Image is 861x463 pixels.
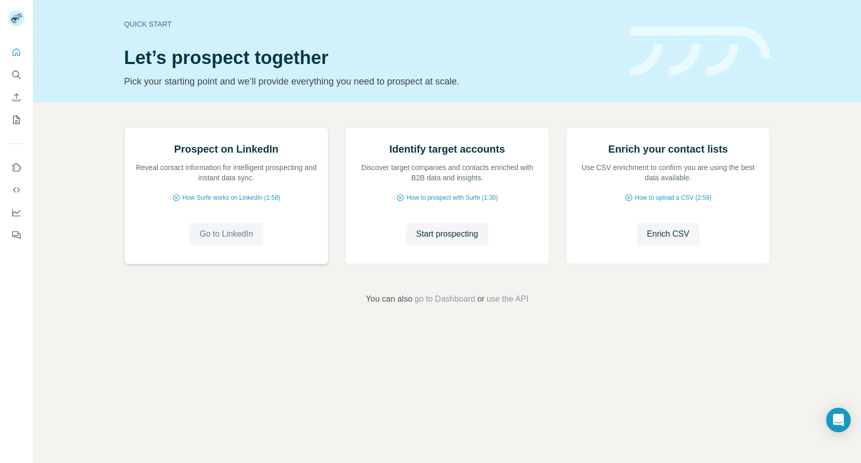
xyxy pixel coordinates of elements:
h1: Let’s prospect together [124,48,618,68]
span: How to prospect with Surfe (1:30) [406,193,498,202]
button: go to Dashboard [415,293,475,305]
img: banner [630,27,770,76]
p: Discover target companies and contacts enriched with B2B data and insights. [356,162,539,183]
button: Feedback [8,226,25,244]
h2: Enrich your contact lists [608,142,728,156]
span: How Surfe works on LinkedIn (1:58) [182,193,280,202]
span: or [477,293,484,305]
button: Quick start [8,43,25,61]
span: Enrich CSV [647,228,689,240]
button: Dashboard [8,203,25,222]
p: Reveal contact information for intelligent prospecting and instant data sync. [135,162,318,183]
button: Search [8,66,25,84]
h2: Prospect on LinkedIn [174,142,278,156]
p: Pick your starting point and we’ll provide everything you need to prospect at scale. [124,74,618,89]
div: Open Intercom Messenger [826,408,851,432]
button: My lists [8,111,25,129]
button: Start prospecting [406,223,488,245]
h2: Identify target accounts [389,142,505,156]
button: Use Surfe on LinkedIn [8,158,25,177]
button: use the API [486,293,528,305]
button: Go to LinkedIn [189,223,263,245]
button: Use Surfe API [8,181,25,199]
span: How to upload a CSV (2:59) [635,193,711,202]
div: Quick start [124,19,618,29]
span: Go to LinkedIn [199,228,253,240]
span: Start prospecting [416,228,478,240]
button: Enrich CSV [637,223,700,245]
button: Enrich CSV [8,88,25,107]
span: You can also [366,293,413,305]
p: Use CSV enrichment to confirm you are using the best data available. [577,162,760,183]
